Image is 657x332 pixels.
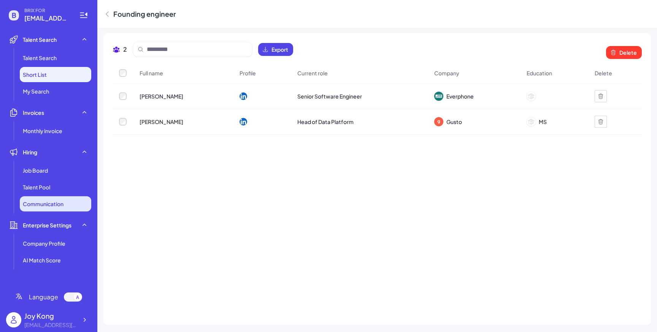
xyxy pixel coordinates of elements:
span: Talent Pool [23,183,50,191]
span: 2 [123,45,127,54]
span: Hiring [23,148,37,156]
span: Talent Search [23,36,57,43]
span: Language [29,292,58,302]
span: Company Profile [23,240,65,247]
span: Job Board [23,167,48,174]
img: 公司logo [434,92,443,101]
span: Short List [23,71,47,78]
button: Delete [606,46,642,59]
span: Export [271,46,288,53]
div: Joy Kong [24,311,78,321]
span: MS [539,118,547,125]
span: Delete [619,49,637,56]
span: Gusto [446,118,462,125]
span: joy@joinbrix.com [24,14,70,23]
span: Talent Search [23,54,57,62]
img: user_logo.png [6,312,21,327]
span: Monthly invoice [23,127,62,135]
span: Company [434,69,459,77]
img: 公司logo [434,117,443,126]
span: Current role [297,69,328,77]
span: Profile [240,69,256,77]
span: [PERSON_NAME] [140,118,183,125]
span: Communication [23,200,63,208]
span: Delete [595,69,612,77]
span: My Search [23,87,49,95]
span: [PERSON_NAME] [140,92,183,100]
button: Export [258,43,293,56]
span: Invoices [23,109,44,116]
div: joy@joinbrix.com [24,321,78,329]
span: BRIX FOR [24,8,70,14]
div: Founding engineer [113,9,176,19]
span: AI Match Score [23,256,61,264]
span: Everphone [446,92,474,100]
span: Senior Software Engineer [297,92,362,100]
span: Full name [140,69,163,77]
span: Enterprise Settings [23,221,71,229]
span: Education [527,69,552,77]
span: Head of Data Platform [297,118,354,125]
